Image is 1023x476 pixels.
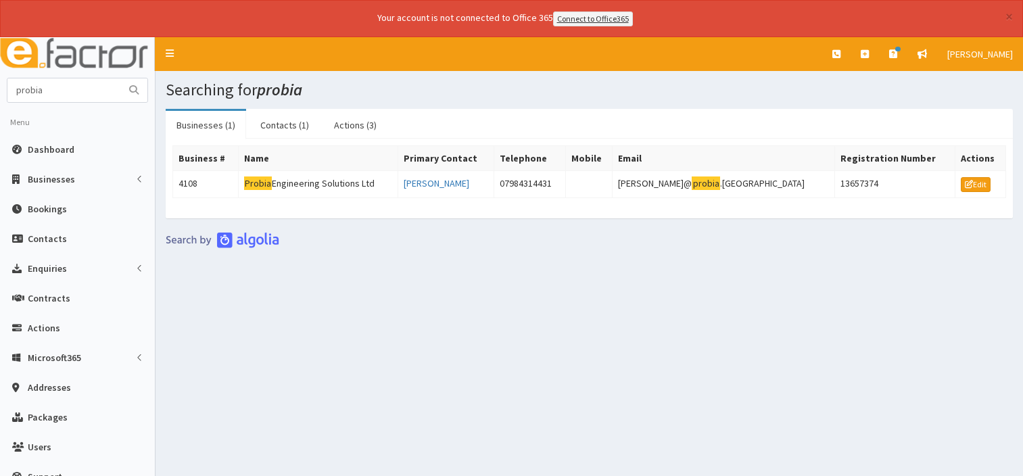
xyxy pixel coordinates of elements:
[835,170,955,197] td: 13657374
[257,79,302,100] i: probia
[110,11,901,26] div: Your account is not connected to Office 365
[961,177,991,192] a: Edit
[613,170,835,197] td: [PERSON_NAME]@ .[GEOGRAPHIC_DATA]
[692,176,720,191] mark: probia
[173,170,239,197] td: 4108
[238,145,398,170] th: Name
[937,37,1023,71] a: [PERSON_NAME]
[173,145,239,170] th: Business #
[166,81,1013,99] h1: Searching for
[28,233,67,245] span: Contacts
[28,322,60,334] span: Actions
[947,48,1013,60] span: [PERSON_NAME]
[28,262,67,275] span: Enquiries
[28,292,70,304] span: Contracts
[244,176,272,191] mark: Probia
[553,11,633,26] a: Connect to Office365
[955,145,1005,170] th: Actions
[1005,9,1013,24] button: ×
[238,170,398,197] td: Engineering Solutions Ltd
[28,143,74,156] span: Dashboard
[249,111,320,139] a: Contacts (1)
[28,411,68,423] span: Packages
[28,173,75,185] span: Businesses
[323,111,387,139] a: Actions (3)
[28,352,81,364] span: Microsoft365
[835,145,955,170] th: Registration Number
[494,145,565,170] th: Telephone
[494,170,565,197] td: 07984314431
[398,145,494,170] th: Primary Contact
[28,203,67,215] span: Bookings
[28,381,71,394] span: Addresses
[166,232,279,248] img: search-by-algolia-light-background.png
[28,441,51,453] span: Users
[613,145,835,170] th: Email
[166,111,246,139] a: Businesses (1)
[565,145,613,170] th: Mobile
[404,177,469,189] a: [PERSON_NAME]
[7,78,121,102] input: Search...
